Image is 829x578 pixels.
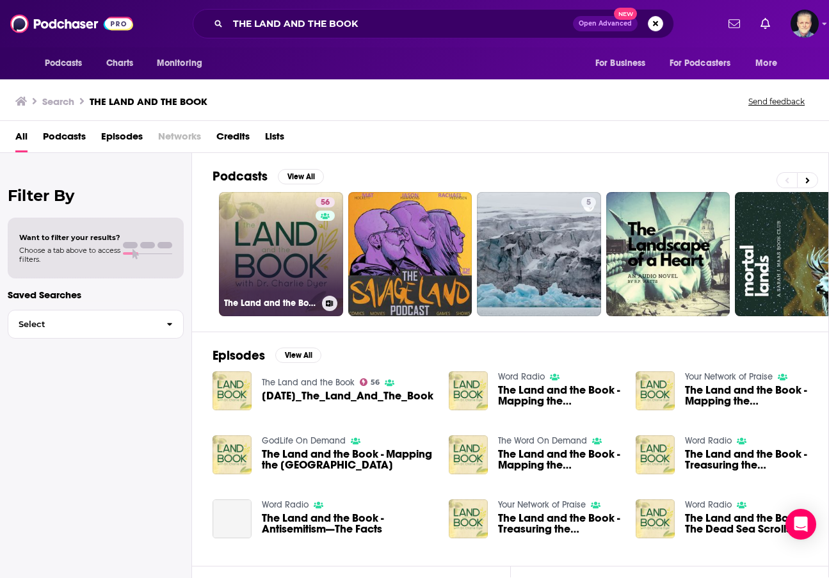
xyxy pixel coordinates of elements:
[498,385,621,406] span: The Land and the Book - Mapping the [GEOGRAPHIC_DATA]
[8,289,184,301] p: Saved Searches
[573,16,638,31] button: Open AdvancedNew
[262,449,433,470] span: The Land and the Book - Mapping the [GEOGRAPHIC_DATA]
[685,449,808,470] a: The Land and the Book - Treasuring the Psalms
[755,54,777,72] span: More
[158,126,201,152] span: Networks
[42,95,74,108] h3: Search
[90,95,207,108] h3: THE LAND AND THE BOOK
[8,310,184,339] button: Select
[262,499,309,510] a: Word Radio
[101,126,143,152] a: Episodes
[98,51,141,76] a: Charts
[614,8,637,20] span: New
[8,320,156,328] span: Select
[595,54,646,72] span: For Business
[262,390,433,401] a: 2021-04-17_The_Land_And_The_Book
[498,513,621,534] a: The Land and the Book - Treasuring the Psalms
[791,10,819,38] button: Show profile menu
[498,449,621,470] span: The Land and the Book - Mapping the [GEOGRAPHIC_DATA]
[19,246,120,264] span: Choose a tab above to access filters.
[477,192,601,316] a: 5
[213,499,252,538] a: The Land and the Book - Antisemitism—The Facts
[219,192,343,316] a: 56The Land and the Book
[498,499,586,510] a: Your Network of Praise
[213,168,324,184] a: PodcastsView All
[685,513,808,534] a: The Land and the Book - The Dead Sea Scrolls
[498,449,621,470] a: The Land and the Book - Mapping the Holy Land
[213,168,268,184] h2: Podcasts
[213,435,252,474] img: The Land and the Book - Mapping the Holy Land
[43,126,86,152] a: Podcasts
[371,380,380,385] span: 56
[262,513,433,534] a: The Land and the Book - Antisemitism—The Facts
[360,378,380,386] a: 56
[744,96,809,107] button: Send feedback
[723,13,745,35] a: Show notifications dropdown
[670,54,731,72] span: For Podcasters
[216,126,250,152] a: Credits
[262,435,346,446] a: GodLife On Demand
[685,385,808,406] span: The Land and the Book - Mapping the [GEOGRAPHIC_DATA]
[449,499,488,538] img: The Land and the Book - Treasuring the Psalms
[586,197,591,209] span: 5
[498,513,621,534] span: The Land and the Book - Treasuring the [DEMOGRAPHIC_DATA]
[15,126,28,152] a: All
[262,377,355,388] a: The Land and the Book
[262,449,433,470] a: The Land and the Book - Mapping the Holy Land
[262,390,433,401] span: [DATE]_The_Land_And_The_Book
[224,298,317,309] h3: The Land and the Book
[685,371,773,382] a: Your Network of Praise
[316,197,335,207] a: 56
[636,435,675,474] img: The Land and the Book - Treasuring the Psalms
[685,435,732,446] a: Word Radio
[791,10,819,38] span: Logged in as JonesLiterary
[685,449,808,470] span: The Land and the Book - Treasuring the [DEMOGRAPHIC_DATA]
[275,348,321,363] button: View All
[157,54,202,72] span: Monitoring
[213,371,252,410] img: 2021-04-17_The_Land_And_The_Book
[636,371,675,410] a: The Land and the Book - Mapping the Holy Land
[213,348,321,364] a: EpisodesView All
[685,385,808,406] a: The Land and the Book - Mapping the Holy Land
[586,51,662,76] button: open menu
[148,51,219,76] button: open menu
[265,126,284,152] a: Lists
[45,54,83,72] span: Podcasts
[449,371,488,410] img: The Land and the Book - Mapping the Holy Land
[278,169,324,184] button: View All
[785,509,816,540] div: Open Intercom Messenger
[661,51,750,76] button: open menu
[581,197,596,207] a: 5
[755,13,775,35] a: Show notifications dropdown
[449,435,488,474] img: The Land and the Book - Mapping the Holy Land
[213,348,265,364] h2: Episodes
[10,12,133,36] img: Podchaser - Follow, Share and Rate Podcasts
[746,51,793,76] button: open menu
[8,186,184,205] h2: Filter By
[791,10,819,38] img: User Profile
[193,9,674,38] div: Search podcasts, credits, & more...
[321,197,330,209] span: 56
[498,435,587,446] a: The Word On Demand
[498,371,545,382] a: Word Radio
[36,51,99,76] button: open menu
[685,499,732,510] a: Word Radio
[636,499,675,538] a: The Land and the Book - The Dead Sea Scrolls
[579,20,632,27] span: Open Advanced
[106,54,134,72] span: Charts
[19,233,120,242] span: Want to filter your results?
